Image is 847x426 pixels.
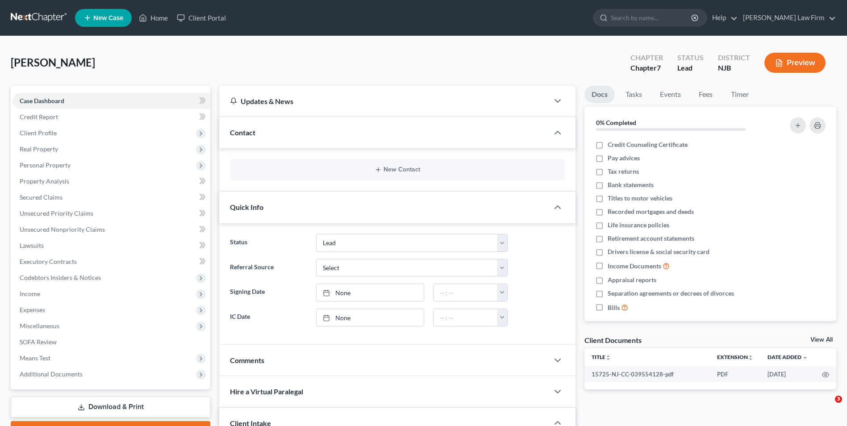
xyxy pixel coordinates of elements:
[608,207,694,216] span: Recorded mortgages and deeds
[225,234,311,252] label: Status
[230,356,264,364] span: Comments
[608,140,688,149] span: Credit Counseling Certificate
[584,366,710,382] td: 15725-NJ-CC-039554128-pdf
[608,262,661,271] span: Income Documents
[20,242,44,249] span: Lawsuits
[630,63,663,73] div: Chapter
[608,167,639,176] span: Tax returns
[596,119,636,126] strong: 0% Completed
[724,86,756,103] a: Timer
[810,337,833,343] a: View All
[11,397,210,418] a: Download & Print
[13,334,210,350] a: SOFA Review
[608,180,654,189] span: Bank statements
[802,355,808,360] i: expand_more
[230,203,263,211] span: Quick Info
[13,173,210,189] a: Property Analysis
[237,166,558,173] button: New Contact
[434,284,497,301] input: -- : --
[835,396,842,403] span: 3
[230,387,303,396] span: Hire a Virtual Paralegal
[611,9,693,26] input: Search by name...
[13,254,210,270] a: Executory Contracts
[13,205,210,221] a: Unsecured Priority Claims
[618,86,649,103] a: Tasks
[225,284,311,301] label: Signing Date
[20,193,63,201] span: Secured Claims
[718,63,750,73] div: NJB
[225,259,311,277] label: Referral Source
[677,53,704,63] div: Status
[20,145,58,153] span: Real Property
[13,109,210,125] a: Credit Report
[20,161,71,169] span: Personal Property
[20,274,101,281] span: Codebtors Insiders & Notices
[605,355,611,360] i: unfold_more
[584,86,615,103] a: Docs
[13,221,210,238] a: Unsecured Nonpriority Claims
[317,284,424,301] a: None
[20,209,93,217] span: Unsecured Priority Claims
[20,113,58,121] span: Credit Report
[764,53,826,73] button: Preview
[653,86,688,103] a: Events
[608,276,656,284] span: Appraisal reports
[592,354,611,360] a: Titleunfold_more
[20,177,69,185] span: Property Analysis
[608,289,734,298] span: Separation agreements or decrees of divorces
[225,309,311,326] label: IC Date
[13,93,210,109] a: Case Dashboard
[657,63,661,72] span: 7
[230,128,255,137] span: Contact
[608,194,672,203] span: Titles to motor vehicles
[718,53,750,63] div: District
[20,97,64,104] span: Case Dashboard
[13,189,210,205] a: Secured Claims
[630,53,663,63] div: Chapter
[230,96,538,106] div: Updates & News
[692,86,720,103] a: Fees
[748,355,753,360] i: unfold_more
[708,10,738,26] a: Help
[20,354,50,362] span: Means Test
[817,396,838,417] iframe: Intercom live chat
[608,221,669,230] span: Life insurance policies
[134,10,172,26] a: Home
[20,258,77,265] span: Executory Contracts
[13,238,210,254] a: Lawsuits
[768,354,808,360] a: Date Added expand_more
[677,63,704,73] div: Lead
[717,354,753,360] a: Extensionunfold_more
[434,309,497,326] input: -- : --
[710,366,760,382] td: PDF
[739,10,836,26] a: [PERSON_NAME] Law Firm
[608,234,694,243] span: Retirement account statements
[20,306,45,313] span: Expenses
[20,290,40,297] span: Income
[584,335,642,345] div: Client Documents
[608,303,620,312] span: Bills
[20,322,59,330] span: Miscellaneous
[608,154,640,163] span: Pay advices
[11,56,95,69] span: [PERSON_NAME]
[20,338,57,346] span: SOFA Review
[20,129,57,137] span: Client Profile
[20,226,105,233] span: Unsecured Nonpriority Claims
[608,247,709,256] span: Drivers license & social security card
[172,10,230,26] a: Client Portal
[317,309,424,326] a: None
[760,366,815,382] td: [DATE]
[20,370,83,378] span: Additional Documents
[93,15,123,21] span: New Case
